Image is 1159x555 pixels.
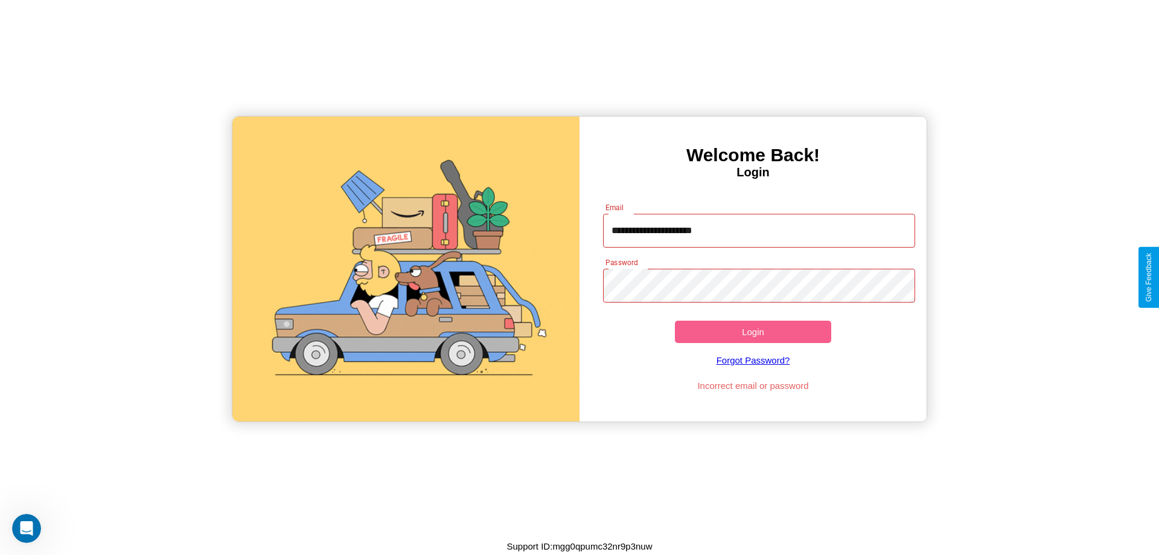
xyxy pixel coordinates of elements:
label: Email [605,202,624,213]
iframe: Intercom live chat [12,514,41,543]
div: Give Feedback [1145,253,1153,302]
h4: Login [579,165,927,179]
p: Support ID: mgg0qpumc32nr9p3nuw [507,538,653,554]
label: Password [605,257,637,268]
button: Login [675,321,831,343]
a: Forgot Password? [597,343,910,377]
h3: Welcome Back! [579,145,927,165]
img: gif [232,117,579,422]
p: Incorrect email or password [597,377,910,394]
